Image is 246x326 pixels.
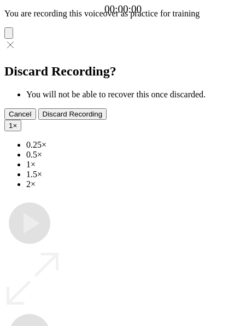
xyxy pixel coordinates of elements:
li: 1.5× [26,170,242,179]
a: 00:00:00 [104,3,142,15]
li: 0.25× [26,140,242,150]
p: You are recording this voiceover as practice for training [4,9,242,19]
span: 1 [9,121,13,130]
li: 0.5× [26,150,242,160]
button: Cancel [4,108,36,120]
li: You will not be able to recover this once discarded. [26,90,242,100]
li: 2× [26,179,242,189]
button: 1× [4,120,21,131]
h2: Discard Recording? [4,64,242,79]
button: Discard Recording [38,108,107,120]
li: 1× [26,160,242,170]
